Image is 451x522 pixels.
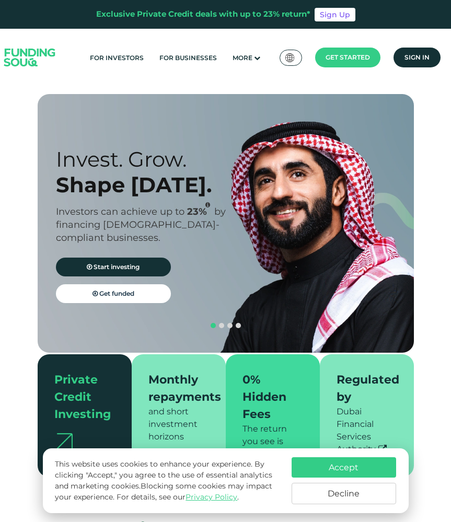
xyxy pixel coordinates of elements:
span: More [233,54,252,62]
a: Sign in [394,48,441,67]
button: navigation [234,321,242,330]
span: Get funded [99,289,134,297]
div: Exclusive Private Credit deals with up to 23% return* [96,8,310,20]
button: navigation [209,321,217,330]
a: Sign Up [315,8,355,21]
img: arrow [54,433,73,450]
div: and short investment horizons [148,405,209,443]
a: Get funded [56,284,171,303]
span: Investors can achieve up to [56,206,184,217]
span: Start investing [94,263,140,271]
span: by financing [DEMOGRAPHIC_DATA]-compliant businesses. [56,206,226,243]
a: For Investors [87,49,146,66]
div: Shape [DATE]. [56,172,234,198]
span: 23% [187,206,214,217]
div: 0% Hidden Fees [242,371,297,423]
p: This website uses cookies to enhance your experience. By clicking "Accept," you agree to the use ... [55,459,281,503]
button: Accept [292,457,396,478]
div: Monthly repayments [148,371,203,405]
div: Private Credit Investing [54,371,109,423]
i: 23% IRR (expected) ~ 15% Net yield (expected) [205,202,210,208]
button: navigation [226,321,234,330]
a: Start investing [56,258,171,276]
button: Decline [292,483,396,504]
div: Invest. Grow. [56,146,234,172]
div: Regulated by [337,371,391,405]
span: Sign in [404,53,430,61]
span: Blocking some cookies may impact your experience. [55,481,272,502]
img: SA Flag [285,53,295,62]
span: Get started [326,53,370,61]
div: The return you see is what you get [242,423,303,460]
button: navigation [217,321,226,330]
span: For details, see our . [117,492,239,502]
div: Dubai Financial Services Authority [337,405,397,456]
a: Privacy Policy [186,492,237,502]
a: For Businesses [157,49,219,66]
